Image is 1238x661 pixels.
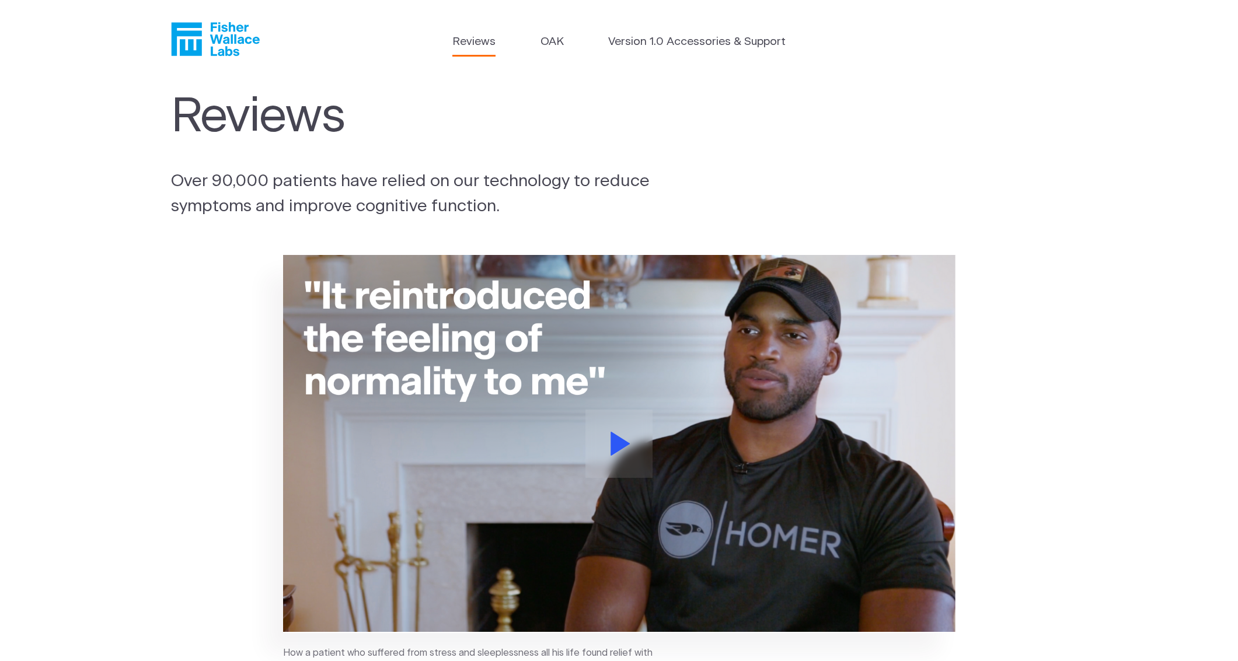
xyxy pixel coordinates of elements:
[171,22,260,56] a: Fisher Wallace
[171,169,681,219] p: Over 90,000 patients have relied on our technology to reduce symptoms and improve cognitive funct...
[171,90,675,145] h1: Reviews
[608,34,786,51] a: Version 1.0 Accessories & Support
[540,34,564,51] a: OAK
[452,34,496,51] a: Reviews
[611,432,630,456] svg: Play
